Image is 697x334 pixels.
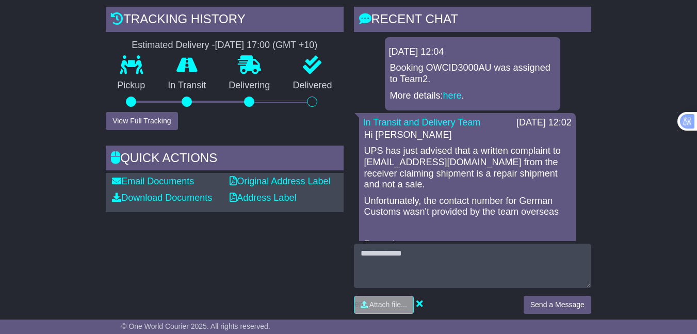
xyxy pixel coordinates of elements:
p: Unfortunately, the contact number for German Customs wasn't provided by the team overseas [364,196,571,218]
div: [DATE] 17:00 (GMT +10) [215,40,317,51]
a: Address Label [230,193,296,203]
p: Delivering [217,80,281,91]
p: Booking OWCID3000AU was assigned to Team2. [390,62,555,85]
span: © One World Courier 2025. All rights reserved. [121,322,270,330]
button: Send a Message [524,296,591,314]
p: More details: . [390,90,555,102]
p: Delivered [281,80,343,91]
p: Regards [364,239,571,250]
p: UPS has just advised that a written complaint to [EMAIL_ADDRESS][DOMAIN_NAME] from the receiver c... [364,146,571,190]
div: Tracking history [106,7,343,35]
p: Hi [PERSON_NAME] [364,130,571,141]
div: [DATE] 12:04 [389,46,556,58]
a: Download Documents [112,193,212,203]
p: Pickup [106,80,156,91]
div: Estimated Delivery - [106,40,343,51]
div: Quick Actions [106,146,343,173]
p: In Transit [156,80,217,91]
a: here [443,90,462,101]
button: View Full Tracking [106,112,177,130]
div: RECENT CHAT [354,7,591,35]
a: In Transit and Delivery Team [363,117,481,128]
a: Email Documents [112,176,194,186]
a: Original Address Label [230,176,330,186]
div: [DATE] 12:02 [516,117,572,129]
